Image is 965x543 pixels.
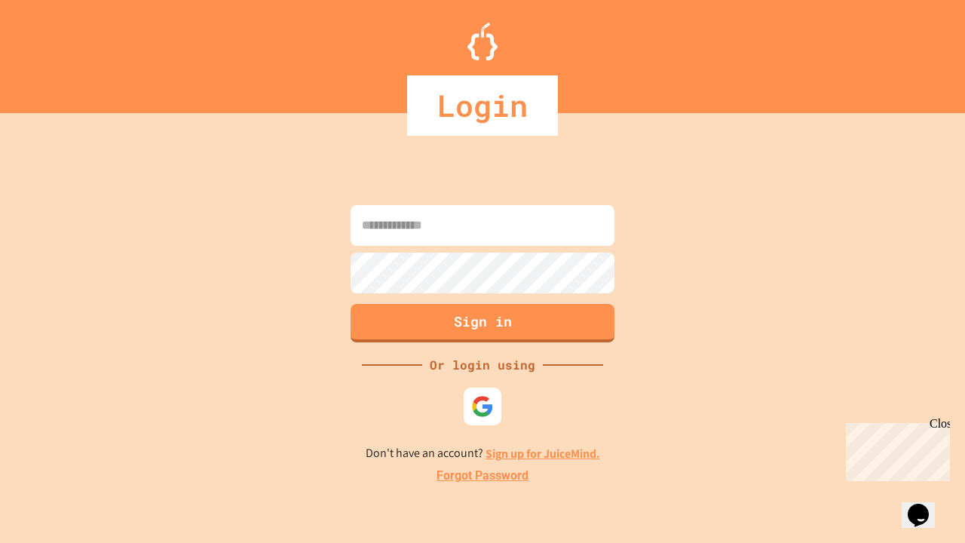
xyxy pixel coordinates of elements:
iframe: chat widget [902,483,950,528]
iframe: chat widget [840,417,950,481]
div: Or login using [422,356,543,374]
img: google-icon.svg [471,395,494,418]
div: Chat with us now!Close [6,6,104,96]
p: Don't have an account? [366,444,600,463]
a: Forgot Password [437,467,528,485]
img: Logo.svg [467,23,498,60]
button: Sign in [351,304,614,342]
a: Sign up for JuiceMind. [486,446,600,462]
div: Login [407,75,558,136]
